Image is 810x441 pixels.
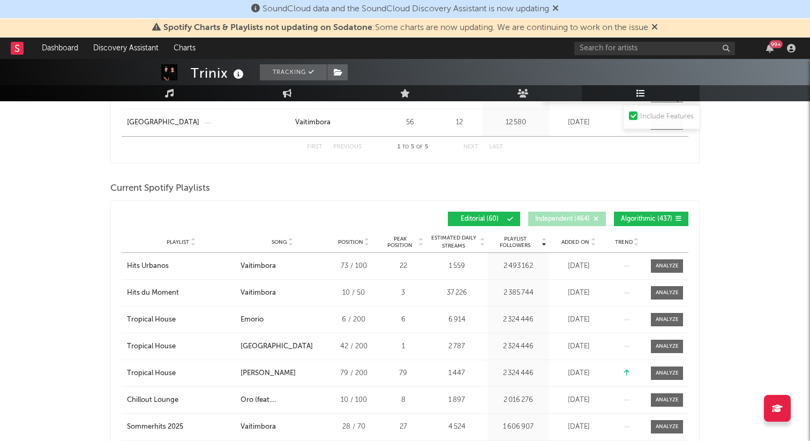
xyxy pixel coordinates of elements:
[429,261,485,272] div: 1 559
[167,239,189,245] span: Playlist
[490,288,546,298] div: 2 385 744
[429,341,485,352] div: 2 787
[535,216,590,222] span: Independent ( 464 )
[429,288,485,298] div: 37 226
[127,368,235,379] a: Tropical House
[34,38,86,59] a: Dashboard
[651,24,658,32] span: Dismiss
[429,315,485,325] div: 6 914
[429,368,485,379] div: 1 447
[490,422,546,432] div: 1 606 907
[552,288,605,298] div: [DATE]
[429,234,478,250] span: Estimated Daily Streams
[552,422,605,432] div: [DATE]
[489,144,503,150] button: Last
[552,117,605,128] div: [DATE]
[429,395,485,406] div: 1 897
[490,236,540,249] span: Playlist Followers
[295,117,331,128] div: Vaitimbora
[621,216,672,222] span: Algorithmic ( 437 )
[127,315,176,325] div: Tropical House
[241,395,324,406] div: Oro (feat. [PERSON_NAME])
[769,40,783,48] div: 99 +
[766,44,774,53] button: 99+
[386,117,434,128] div: 56
[528,212,606,226] button: Independent(464)
[416,145,423,150] span: of
[448,212,520,226] button: Editorial(60)
[552,261,605,272] div: [DATE]
[166,38,203,59] a: Charts
[127,422,235,432] a: Sommerhits 2025
[490,395,546,406] div: 2 016 276
[295,117,380,128] a: Vaitimbora
[127,288,235,298] a: Hits du Moment
[329,315,378,325] div: 6 / 200
[329,422,378,432] div: 28 / 70
[463,144,478,150] button: Next
[110,182,210,195] span: Current Spotify Playlists
[260,64,327,80] button: Tracking
[614,212,688,226] button: Algorithmic(437)
[127,395,235,406] a: Chillout Lounge
[272,239,287,245] span: Song
[383,341,423,352] div: 1
[127,261,235,272] a: Hits Urbanos
[329,288,378,298] div: 10 / 50
[86,38,166,59] a: Discovery Assistant
[552,395,605,406] div: [DATE]
[383,395,423,406] div: 8
[552,315,605,325] div: [DATE]
[552,368,605,379] div: [DATE]
[490,261,546,272] div: 2 493 162
[490,341,546,352] div: 2 324 446
[383,236,417,249] span: Peak Position
[552,5,559,13] span: Dismiss
[329,261,378,272] div: 73 / 100
[640,110,694,123] div: Include Features
[127,341,176,352] div: Tropical House
[383,422,423,432] div: 27
[485,117,546,128] div: 12 580
[127,288,179,298] div: Hits du Moment
[615,239,633,245] span: Trend
[163,24,372,32] span: Spotify Charts & Playlists not updating on Sodatone
[241,341,313,352] div: [GEOGRAPHIC_DATA]
[127,315,235,325] a: Tropical House
[241,315,264,325] div: Emorio
[439,117,479,128] div: 12
[329,395,378,406] div: 10 / 100
[191,64,246,82] div: Trinix
[307,144,322,150] button: First
[127,368,176,379] div: Tropical House
[383,315,423,325] div: 6
[333,144,362,150] button: Previous
[574,42,735,55] input: Search for artists
[329,368,378,379] div: 79 / 200
[383,261,423,272] div: 22
[329,341,378,352] div: 42 / 200
[552,341,605,352] div: [DATE]
[127,341,235,352] a: Tropical House
[127,422,183,432] div: Sommerhits 2025
[338,239,363,245] span: Position
[429,422,485,432] div: 4 524
[262,5,549,13] span: SoundCloud data and the SoundCloud Discovery Assistant is now updating
[127,117,199,128] a: [GEOGRAPHIC_DATA]
[383,141,442,154] div: 1 5 5
[383,288,423,298] div: 3
[455,216,504,222] span: Editorial ( 60 )
[490,315,546,325] div: 2 324 446
[127,395,178,406] div: Chillout Lounge
[383,368,423,379] div: 79
[402,145,409,150] span: to
[561,239,589,245] span: Added On
[241,288,276,298] div: Vaitimbora
[127,261,169,272] div: Hits Urbanos
[241,261,276,272] div: Vaitimbora
[163,24,648,32] span: : Some charts are now updating. We are continuing to work on the issue
[490,368,546,379] div: 2 324 446
[241,368,296,379] div: [PERSON_NAME]
[241,422,276,432] div: Vaitimbora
